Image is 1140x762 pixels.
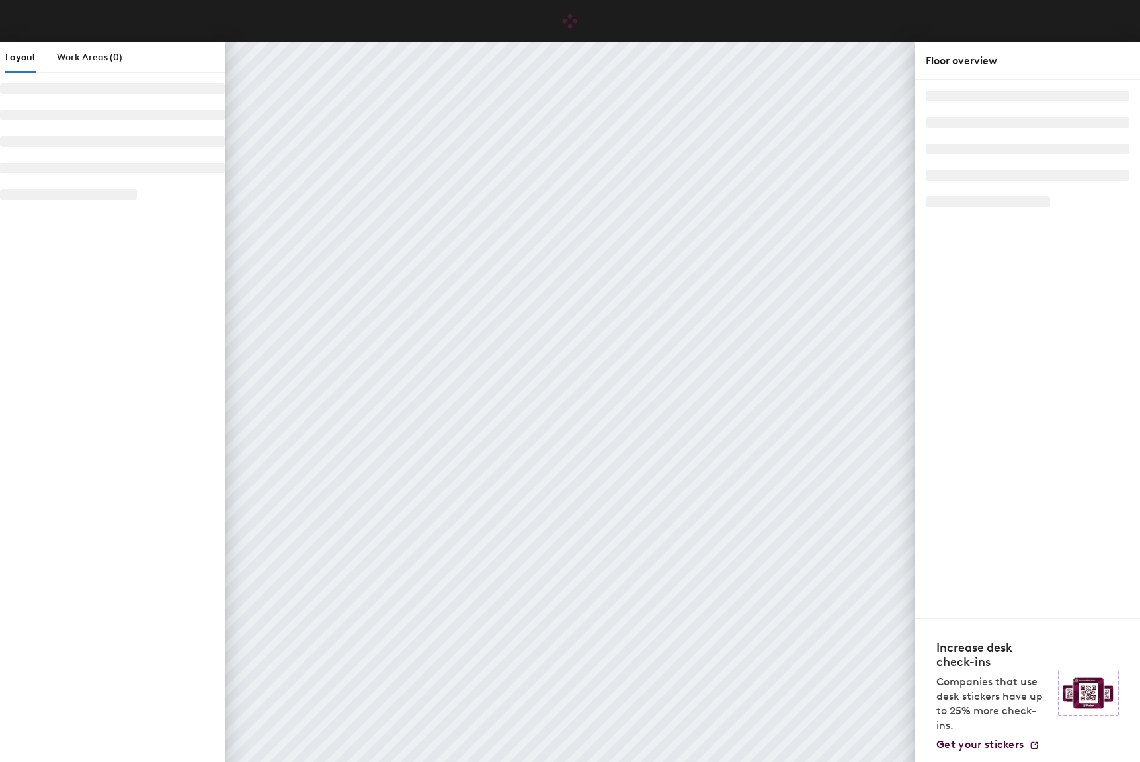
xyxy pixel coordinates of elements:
div: Floor overview [926,53,1129,69]
span: Work Areas (0) [57,52,122,63]
span: Layout [5,52,36,63]
span: Get your stickers [936,738,1024,751]
img: Sticker logo [1058,671,1119,716]
h4: Increase desk check-ins [936,640,1050,669]
a: Get your stickers [936,738,1039,751]
p: Companies that use desk stickers have up to 25% more check-ins. [936,675,1050,733]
